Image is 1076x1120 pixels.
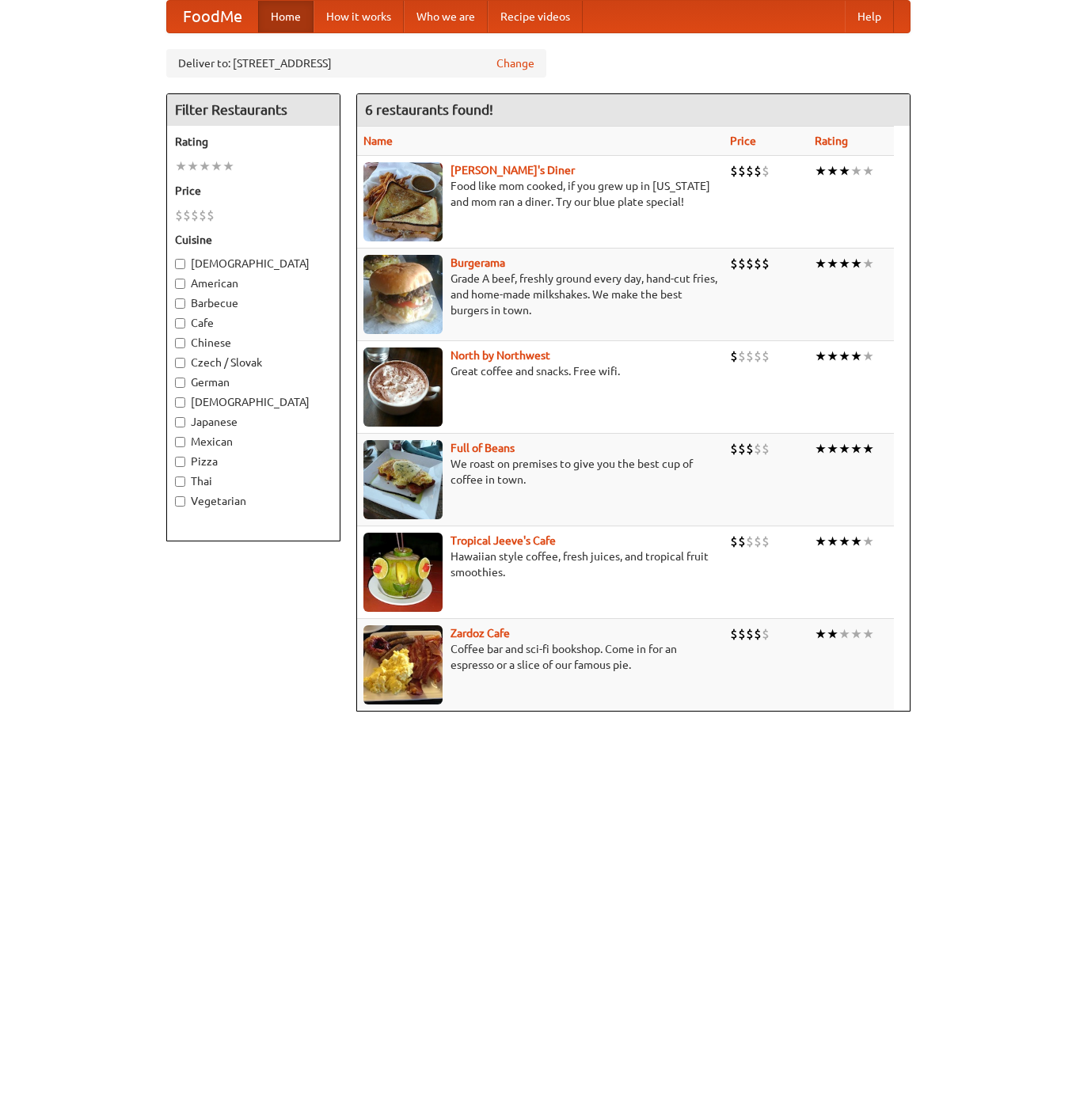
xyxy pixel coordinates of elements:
[175,318,185,328] input: Cafe
[862,533,874,550] li: ★
[363,440,443,519] img: beans.jpg
[175,394,332,410] label: [DEMOGRAPHIC_DATA]
[838,625,850,643] li: ★
[363,347,443,427] img: north.jpg
[167,1,258,32] a: FoodMe
[175,414,332,430] label: Japanese
[175,378,185,388] input: German
[199,207,207,224] li: $
[838,533,850,550] li: ★
[746,625,754,643] li: $
[365,102,493,117] ng-pluralize: 6 restaurants found!
[815,135,848,147] a: Rating
[827,533,838,550] li: ★
[363,363,717,379] p: Great coffee and snacks. Free wifi.
[363,255,443,334] img: burgerama.jpg
[746,255,754,272] li: $
[175,134,332,150] h5: Rating
[754,533,762,550] li: $
[754,625,762,643] li: $
[754,347,762,365] li: $
[762,347,770,365] li: $
[738,440,746,457] li: $
[838,440,850,457] li: ★
[862,440,874,457] li: ★
[175,295,332,311] label: Barbecue
[862,347,874,365] li: ★
[862,255,874,272] li: ★
[363,641,717,673] p: Coffee bar and sci-fi bookshop. Come in for an espresso or a slice of our famous pie.
[187,158,199,175] li: ★
[815,440,827,457] li: ★
[191,207,199,224] li: $
[175,417,185,427] input: Japanese
[730,135,756,147] a: Price
[211,158,222,175] li: ★
[850,440,862,457] li: ★
[363,271,717,318] p: Grade A beef, freshly ground every day, hand-cut fries, and home-made milkshakes. We make the bes...
[222,158,234,175] li: ★
[838,162,850,180] li: ★
[754,440,762,457] li: $
[175,183,332,199] h5: Price
[451,442,515,454] a: Full of Beans
[746,440,754,457] li: $
[363,549,717,580] p: Hawaiian style coffee, fresh juices, and tropical fruit smoothies.
[175,298,185,309] input: Barbecue
[451,349,550,362] a: North by Northwest
[451,627,510,640] a: Zardoz Cafe
[451,256,505,269] a: Burgerama
[762,625,770,643] li: $
[199,158,211,175] li: ★
[167,94,340,126] h4: Filter Restaurants
[815,347,827,365] li: ★
[850,162,862,180] li: ★
[175,397,185,408] input: [DEMOGRAPHIC_DATA]
[730,162,738,180] li: $
[258,1,314,32] a: Home
[451,534,556,547] a: Tropical Jeeve's Cafe
[827,162,838,180] li: ★
[827,347,838,365] li: ★
[738,533,746,550] li: $
[827,440,838,457] li: ★
[738,255,746,272] li: $
[451,164,575,177] a: [PERSON_NAME]'s Diner
[207,207,215,224] li: $
[488,1,583,32] a: Recipe videos
[730,255,738,272] li: $
[175,476,185,487] input: Thai
[175,335,332,351] label: Chinese
[850,347,862,365] li: ★
[175,279,185,289] input: American
[175,355,332,370] label: Czech / Slovak
[730,625,738,643] li: $
[850,255,862,272] li: ★
[175,374,332,390] label: German
[175,259,185,269] input: [DEMOGRAPHIC_DATA]
[363,135,393,147] a: Name
[838,347,850,365] li: ★
[175,496,185,507] input: Vegetarian
[175,158,187,175] li: ★
[166,49,546,78] div: Deliver to: [STREET_ADDRESS]
[175,454,332,469] label: Pizza
[762,440,770,457] li: $
[815,255,827,272] li: ★
[175,232,332,248] h5: Cuisine
[762,533,770,550] li: $
[862,162,874,180] li: ★
[175,338,185,348] input: Chinese
[815,625,827,643] li: ★
[175,275,332,291] label: American
[827,625,838,643] li: ★
[762,255,770,272] li: $
[175,437,185,447] input: Mexican
[730,533,738,550] li: $
[827,255,838,272] li: ★
[754,162,762,180] li: $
